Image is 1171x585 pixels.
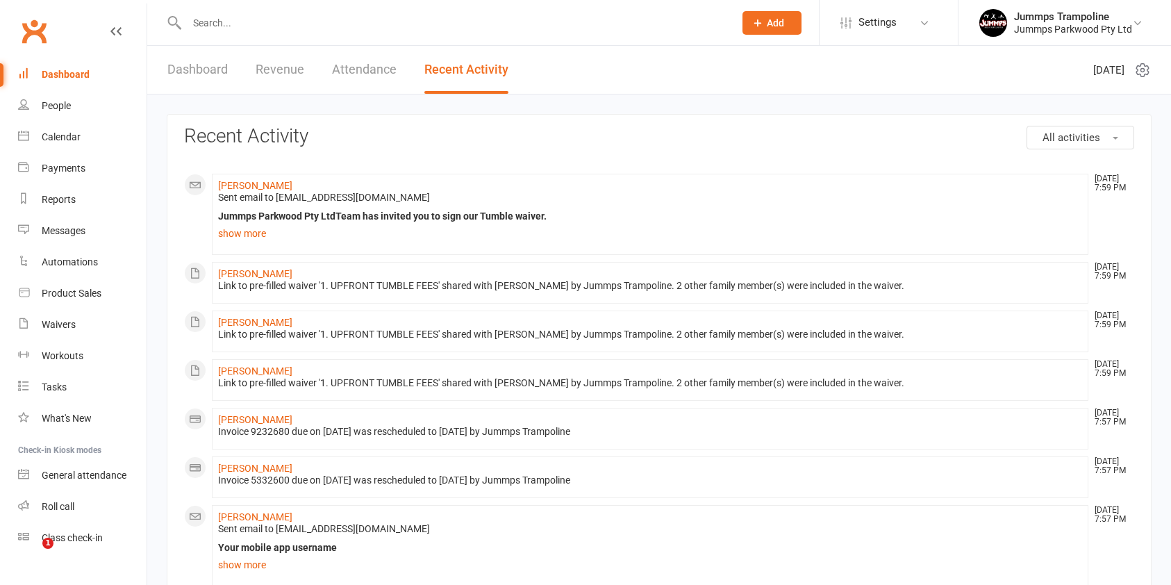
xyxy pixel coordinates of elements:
div: Reports [42,194,76,205]
div: What's New [42,413,92,424]
div: Jummps Parkwood Pty LtdTeam has invited you to sign our Tumble waiver. [218,211,1082,222]
img: thumb_image1698795904.png [979,9,1007,37]
time: [DATE] 7:59 PM [1088,360,1133,378]
h3: Recent Activity [184,126,1134,147]
time: [DATE] 7:59 PM [1088,311,1133,329]
a: Attendance [332,46,397,94]
a: [PERSON_NAME] [218,463,292,474]
button: Add [742,11,802,35]
div: Link to pre-filled waiver '1. UPFRONT TUMBLE FEES' shared with [PERSON_NAME] by Jummps Trampoline... [218,377,1082,389]
a: Recent Activity [424,46,508,94]
a: Class kiosk mode [18,522,147,554]
input: Search... [183,13,724,33]
a: [PERSON_NAME] [218,180,292,191]
iframe: Intercom live chat [14,538,47,571]
div: Class check-in [42,532,103,543]
span: 1 [42,538,53,549]
a: People [18,90,147,122]
a: Tasks [18,372,147,403]
a: show more [218,224,1082,243]
div: People [42,100,71,111]
div: Link to pre-filled waiver '1. UPFRONT TUMBLE FEES' shared with [PERSON_NAME] by Jummps Trampoline... [218,280,1082,292]
div: Product Sales [42,288,101,299]
a: Automations [18,247,147,278]
span: Add [767,17,784,28]
a: show more [218,555,1082,575]
a: Payments [18,153,147,184]
div: Dashboard [42,69,90,80]
div: Workouts [42,350,83,361]
time: [DATE] 7:59 PM [1088,263,1133,281]
span: Settings [858,7,897,38]
a: [PERSON_NAME] [218,511,292,522]
a: Roll call [18,491,147,522]
div: Calendar [42,131,81,142]
a: [PERSON_NAME] [218,268,292,279]
a: General attendance kiosk mode [18,460,147,491]
button: All activities [1027,126,1134,149]
time: [DATE] 7:57 PM [1088,457,1133,475]
div: Invoice 5332600 due on [DATE] was rescheduled to [DATE] by Jummps Trampoline [218,475,1082,486]
a: Waivers [18,309,147,340]
div: Automations [42,256,98,267]
a: [PERSON_NAME] [218,414,292,425]
a: Dashboard [167,46,228,94]
div: Jummps Parkwood Pty Ltd [1014,23,1132,35]
div: Messages [42,225,85,236]
time: [DATE] 7:57 PM [1088,506,1133,524]
a: Calendar [18,122,147,153]
time: [DATE] 7:59 PM [1088,174,1133,192]
a: Dashboard [18,59,147,90]
a: Messages [18,215,147,247]
a: Reports [18,184,147,215]
span: [DATE] [1093,62,1124,79]
a: What's New [18,403,147,434]
a: Revenue [256,46,304,94]
div: General attendance [42,470,126,481]
div: Roll call [42,501,74,512]
a: Workouts [18,340,147,372]
div: Waivers [42,319,76,330]
a: [PERSON_NAME] [218,365,292,377]
span: All activities [1043,131,1100,144]
time: [DATE] 7:57 PM [1088,409,1133,427]
div: Invoice 9232680 due on [DATE] was rescheduled to [DATE] by Jummps Trampoline [218,426,1082,438]
div: Tasks [42,381,67,393]
div: Payments [42,163,85,174]
a: Clubworx [17,14,51,49]
a: Product Sales [18,278,147,309]
span: Sent email to [EMAIL_ADDRESS][DOMAIN_NAME] [218,192,430,203]
div: Jummps Trampoline [1014,10,1132,23]
a: [PERSON_NAME] [218,317,292,328]
div: Link to pre-filled waiver '1. UPFRONT TUMBLE FEES' shared with [PERSON_NAME] by Jummps Trampoline... [218,329,1082,340]
span: Sent email to [EMAIL_ADDRESS][DOMAIN_NAME] [218,523,430,534]
div: Your mobile app username [218,542,1082,554]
